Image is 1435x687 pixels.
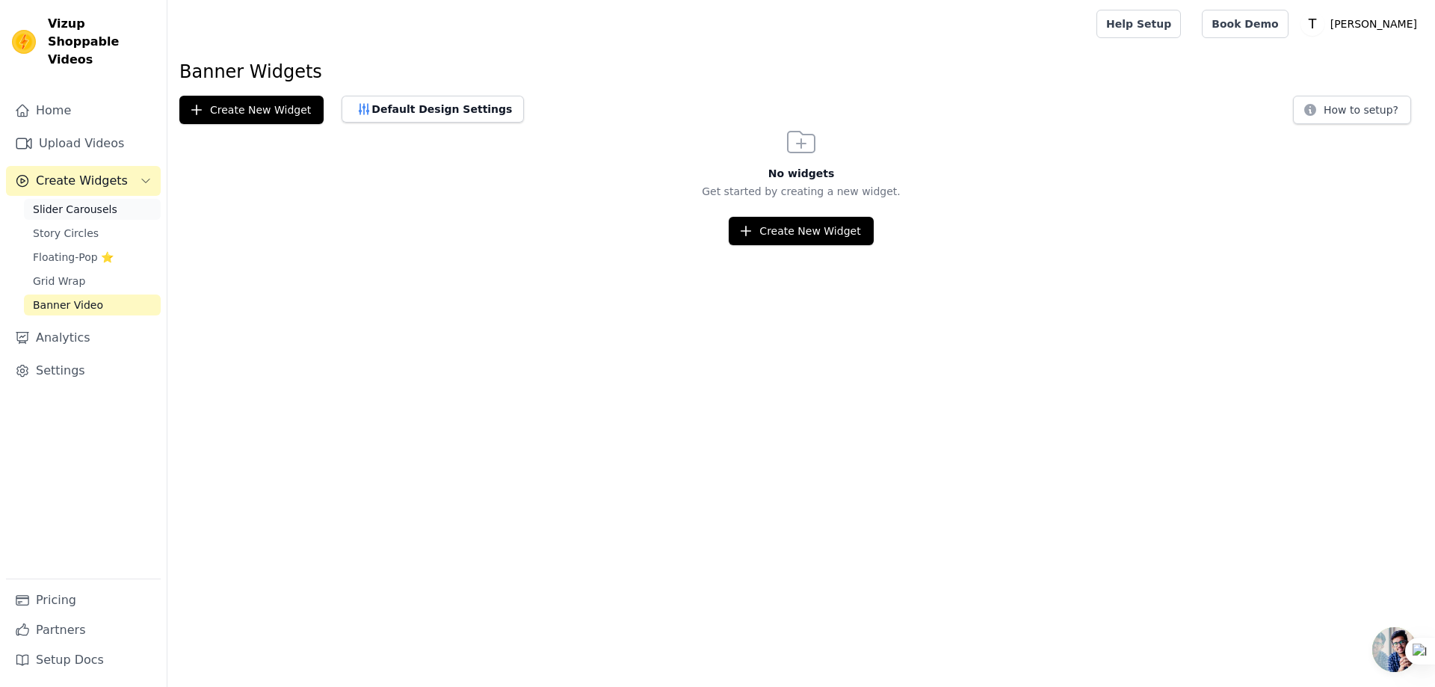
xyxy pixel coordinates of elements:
a: Book Demo [1202,10,1288,38]
a: Floating-Pop ⭐ [24,247,161,268]
button: Default Design Settings [342,96,524,123]
span: Vizup Shoppable Videos [48,15,155,69]
a: Banner Video [24,295,161,315]
div: Open chat [1372,627,1417,672]
button: Create Widgets [6,166,161,196]
span: Story Circles [33,226,99,241]
span: Grid Wrap [33,274,85,289]
a: Story Circles [24,223,161,244]
button: Create New Widget [179,96,324,124]
span: Banner Video [33,298,103,312]
a: Analytics [6,323,161,353]
a: Partners [6,615,161,645]
img: Vizup [12,30,36,54]
span: Slider Carousels [33,202,117,217]
p: Get started by creating a new widget. [167,184,1435,199]
span: Create Widgets [36,172,128,190]
a: Upload Videos [6,129,161,158]
button: T [PERSON_NAME] [1300,10,1423,37]
button: Create New Widget [729,217,873,245]
a: Help Setup [1096,10,1181,38]
a: Grid Wrap [24,271,161,292]
a: Setup Docs [6,645,161,675]
h3: No widgets [167,166,1435,181]
a: Pricing [6,585,161,615]
a: How to setup? [1293,106,1411,120]
a: Home [6,96,161,126]
button: How to setup? [1293,96,1411,124]
a: Settings [6,356,161,386]
a: Slider Carousels [24,199,161,220]
text: T [1307,16,1316,31]
p: [PERSON_NAME] [1324,10,1423,37]
span: Floating-Pop ⭐ [33,250,114,265]
h1: Banner Widgets [179,60,1423,84]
